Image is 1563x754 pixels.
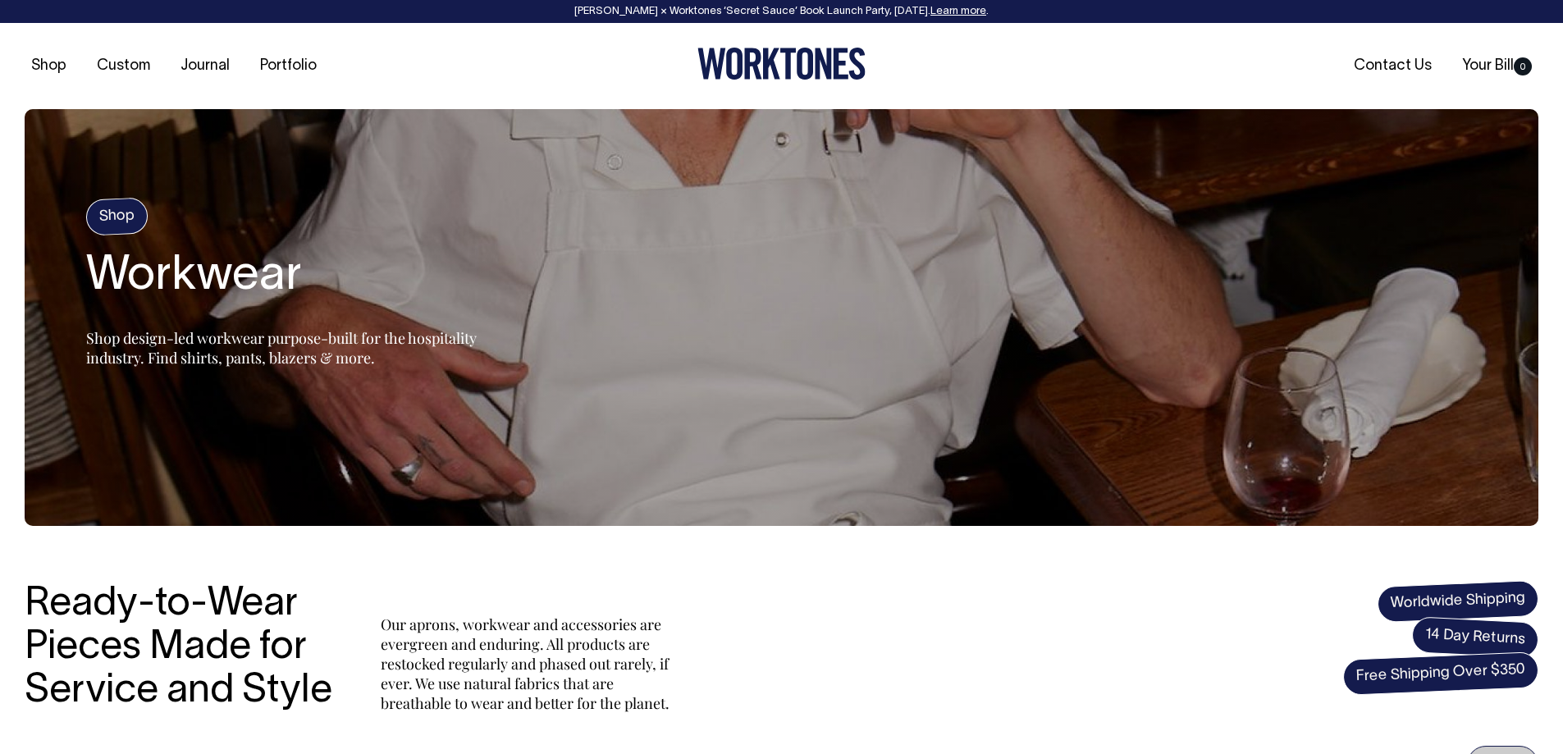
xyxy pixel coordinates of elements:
div: [PERSON_NAME] × Worktones ‘Secret Sauce’ Book Launch Party, [DATE]. . [16,6,1547,17]
span: Worldwide Shipping [1377,580,1539,623]
h2: Workwear [86,251,496,304]
span: Shop design-led workwear purpose-built for the hospitality industry. Find shirts, pants, blazers ... [86,328,477,368]
span: Free Shipping Over $350 [1342,651,1539,696]
a: Your Bill0 [1456,53,1538,80]
a: Journal [174,53,236,80]
h3: Ready-to-Wear Pieces Made for Service and Style [25,583,345,713]
a: Contact Us [1347,53,1438,80]
span: 0 [1514,57,1532,75]
a: Learn more [930,7,986,16]
a: Shop [25,53,73,80]
p: Our aprons, workwear and accessories are evergreen and enduring. All products are restocked regul... [381,615,676,713]
span: 14 Day Returns [1411,616,1539,659]
h4: Shop [85,198,149,236]
a: Portfolio [254,53,323,80]
a: Custom [90,53,157,80]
